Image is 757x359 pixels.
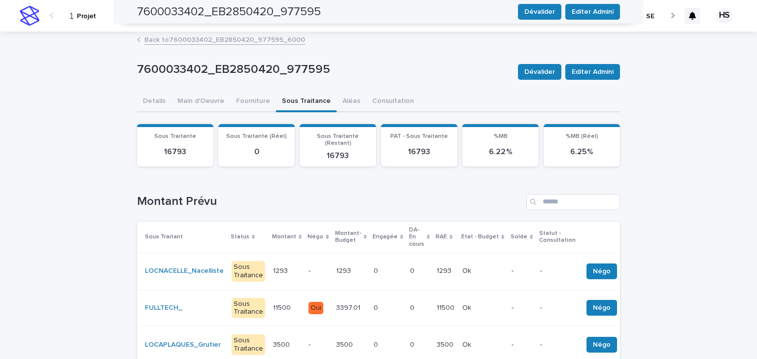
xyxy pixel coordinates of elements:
[273,265,290,275] p: 1293
[306,151,370,161] p: 16793
[154,133,196,139] span: Sous Traitante
[524,67,555,77] span: Dévalider
[539,228,576,246] p: Statut - Consultation
[462,265,473,275] p: Ok
[437,265,453,275] p: 1293
[374,339,380,349] p: 0
[468,147,533,157] p: 6.22 %
[145,304,182,312] a: FULLTECH_
[593,266,611,276] span: Négo
[550,147,614,157] p: 6.25 %
[137,290,675,326] tr: FULLTECH_ Sous Traitance1150011500 Oui3397.013397.01 00 00 1150011500 OkOk --NégoSolder
[374,302,380,312] p: 0
[566,133,598,139] span: %MB (Réel)
[512,267,532,275] p: -
[145,341,221,349] a: LOCAPLAQUES_Grutier
[518,64,561,80] button: Dévalider
[273,302,293,312] p: 11500
[232,298,265,319] div: Sous Traitance
[137,63,510,77] p: 7600033402_EB2850420_977595
[335,228,361,246] p: Montant-Budget
[410,265,416,275] p: 0
[586,337,617,353] button: Négo
[144,33,305,45] a: Back to7600033402_EB2850420_977595_6000
[410,339,416,349] p: 0
[373,231,398,242] p: Engagée
[20,6,39,26] img: stacker-logo-s-only.png
[586,300,617,316] button: Négo
[337,92,366,112] button: Aléas
[232,261,265,282] div: Sous Traitance
[230,92,276,112] button: Fourniture
[540,267,575,275] p: -
[540,341,575,349] p: -
[512,304,532,312] p: -
[461,231,499,242] p: Etat - Budget
[494,133,508,139] span: %MB
[540,304,575,312] p: -
[232,334,265,355] div: Sous Traitance
[276,92,337,112] button: Sous Traitance
[336,302,362,312] p: 3397.01
[410,302,416,312] p: 0
[526,194,620,210] input: Search
[309,341,328,349] p: -
[145,267,224,275] a: LOCNACELLE_Nacelliste
[572,67,614,77] span: Editer Admini
[317,133,359,146] span: Sous Traitante (Restant)
[308,231,323,242] p: Négo
[336,339,355,349] p: 3500
[717,8,732,24] div: HS
[512,341,532,349] p: -
[309,267,328,275] p: -
[374,265,380,275] p: 0
[137,195,522,209] h1: Montant Prévu
[462,339,473,349] p: Ok
[224,147,289,157] p: 0
[409,225,424,250] p: DA-En cours
[593,303,611,313] span: Négo
[593,340,611,350] span: Négo
[143,147,207,157] p: 16793
[565,64,620,80] button: Editer Admini
[231,231,249,242] p: Status
[272,231,296,242] p: Montant
[387,147,451,157] p: 16793
[462,302,473,312] p: Ok
[437,339,455,349] p: 3500
[309,302,323,314] div: Oui
[137,253,675,290] tr: LOCNACELLE_Nacelliste Sous Traitance12931293 -12931293 00 00 12931293 OkOk --NégoSolder
[145,231,183,242] p: Sous Traitant
[226,133,287,139] span: Sous Traitante (Réel)
[172,92,230,112] button: Main d'Oeuvre
[390,133,448,139] span: PAT - Sous Traitante
[137,92,172,112] button: Details
[437,302,456,312] p: 11500
[366,92,420,112] button: Consultation
[273,339,292,349] p: 3500
[336,265,353,275] p: 1293
[511,231,527,242] p: Solde
[586,263,617,279] button: Négo
[436,231,447,242] p: RAE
